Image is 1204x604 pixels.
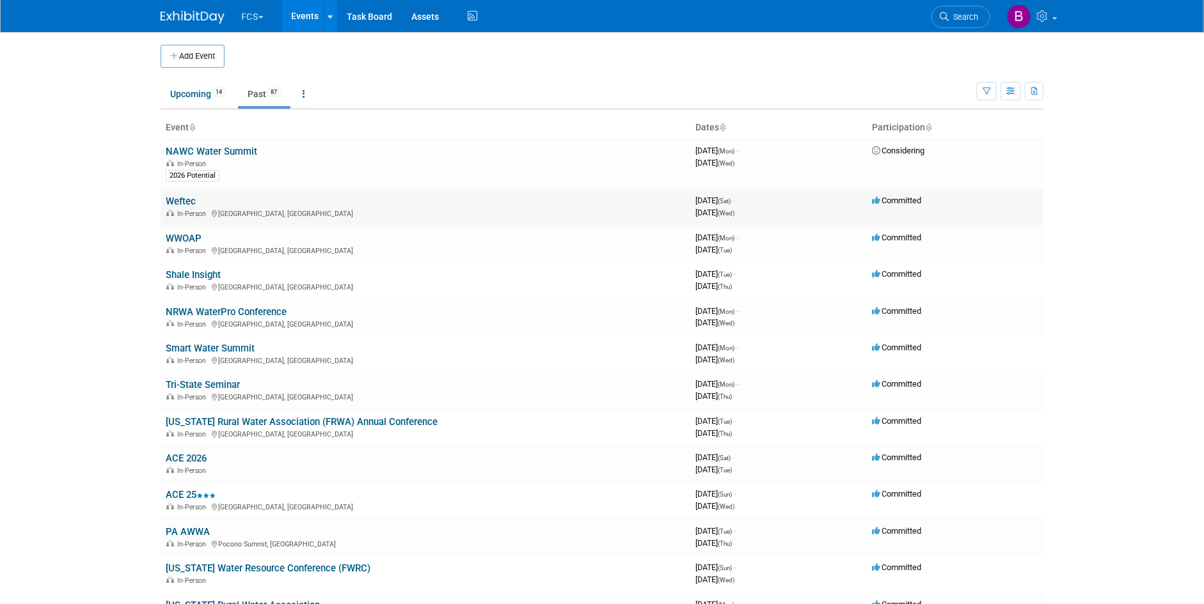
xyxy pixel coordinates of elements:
span: (Thu) [718,393,732,400]
span: [DATE] [695,306,738,316]
span: 14 [212,88,226,97]
span: - [734,489,736,499]
div: [GEOGRAPHIC_DATA], [GEOGRAPHIC_DATA] [166,318,685,329]
span: Committed [872,489,921,499]
span: (Sat) [718,197,731,205]
span: In-Person [177,320,210,329]
span: In-Person [177,540,210,548]
span: (Thu) [718,283,732,290]
div: [GEOGRAPHIC_DATA], [GEOGRAPHIC_DATA] [166,428,685,438]
span: - [733,196,734,205]
span: (Sat) [718,454,731,461]
span: [DATE] [695,233,738,242]
span: In-Person [177,467,210,475]
span: - [733,453,734,462]
span: (Wed) [718,210,734,217]
span: In-Person [177,357,210,365]
span: (Mon) [718,381,734,388]
span: - [736,379,738,389]
img: In-Person Event [166,430,174,437]
span: In-Person [177,430,210,438]
img: In-Person Event [166,467,174,473]
span: - [734,526,736,536]
span: (Mon) [718,148,734,155]
span: (Wed) [718,320,734,327]
span: (Mon) [718,345,734,352]
img: In-Person Event [166,247,174,253]
span: (Mon) [718,235,734,242]
span: - [734,269,736,279]
span: [DATE] [695,562,736,572]
a: PA AWWA [166,526,210,538]
span: [DATE] [695,379,738,389]
span: Committed [872,196,921,205]
span: - [736,306,738,316]
a: Tri-State Seminar [166,379,240,391]
div: [GEOGRAPHIC_DATA], [GEOGRAPHIC_DATA] [166,355,685,365]
div: Pocono Summit, [GEOGRAPHIC_DATA] [166,538,685,548]
span: (Tue) [718,247,732,254]
span: [DATE] [695,538,732,548]
a: Smart Water Summit [166,343,255,354]
span: (Tue) [718,467,732,474]
span: In-Person [177,247,210,255]
span: In-Person [177,393,210,401]
a: Search [931,6,990,28]
span: (Tue) [718,528,732,535]
span: (Wed) [718,503,734,510]
span: [DATE] [695,465,732,474]
img: Barb DeWyer [1007,4,1031,29]
span: [DATE] [695,245,732,254]
span: Committed [872,233,921,242]
span: (Wed) [718,357,734,364]
span: 87 [267,88,281,97]
div: [GEOGRAPHIC_DATA], [GEOGRAPHIC_DATA] [166,281,685,291]
th: Event [161,117,690,139]
span: [DATE] [695,269,736,279]
span: In-Person [177,210,210,218]
span: (Thu) [718,430,732,437]
img: In-Person Event [166,577,174,583]
div: [GEOGRAPHIC_DATA], [GEOGRAPHIC_DATA] [166,245,685,255]
span: Considering [872,146,924,155]
a: NRWA WaterPro Conference [166,306,287,318]
img: In-Person Event [166,357,174,363]
img: In-Person Event [166,283,174,290]
span: [DATE] [695,158,734,167]
span: (Wed) [718,577,734,584]
a: Sort by Event Name [189,122,195,132]
span: [DATE] [695,428,732,438]
span: [DATE] [695,391,732,401]
img: In-Person Event [166,160,174,166]
span: [DATE] [695,146,738,155]
span: Committed [872,562,921,572]
span: Committed [872,306,921,316]
span: [DATE] [695,318,734,327]
span: Committed [872,269,921,279]
span: [DATE] [695,355,734,364]
a: Sort by Start Date [719,122,725,132]
img: In-Person Event [166,210,174,216]
span: [DATE] [695,416,736,426]
a: [US_STATE] Water Resource Conference (FWRC) [166,562,370,574]
img: In-Person Event [166,503,174,509]
span: [DATE] [695,208,734,217]
a: WWOAP [166,233,202,244]
span: [DATE] [695,501,734,511]
span: Search [949,12,978,22]
span: In-Person [177,283,210,291]
div: [GEOGRAPHIC_DATA], [GEOGRAPHIC_DATA] [166,501,685,511]
span: Committed [872,379,921,389]
div: 2026 Potential [166,170,219,182]
span: [DATE] [695,489,736,499]
span: - [736,233,738,242]
span: (Sun) [718,564,732,571]
img: In-Person Event [166,393,174,399]
span: - [736,146,738,155]
a: Weftec [166,196,196,207]
span: [DATE] [695,526,736,536]
a: ACE 25 [166,489,216,500]
span: (Mon) [718,308,734,315]
span: (Thu) [718,540,732,547]
th: Dates [690,117,867,139]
